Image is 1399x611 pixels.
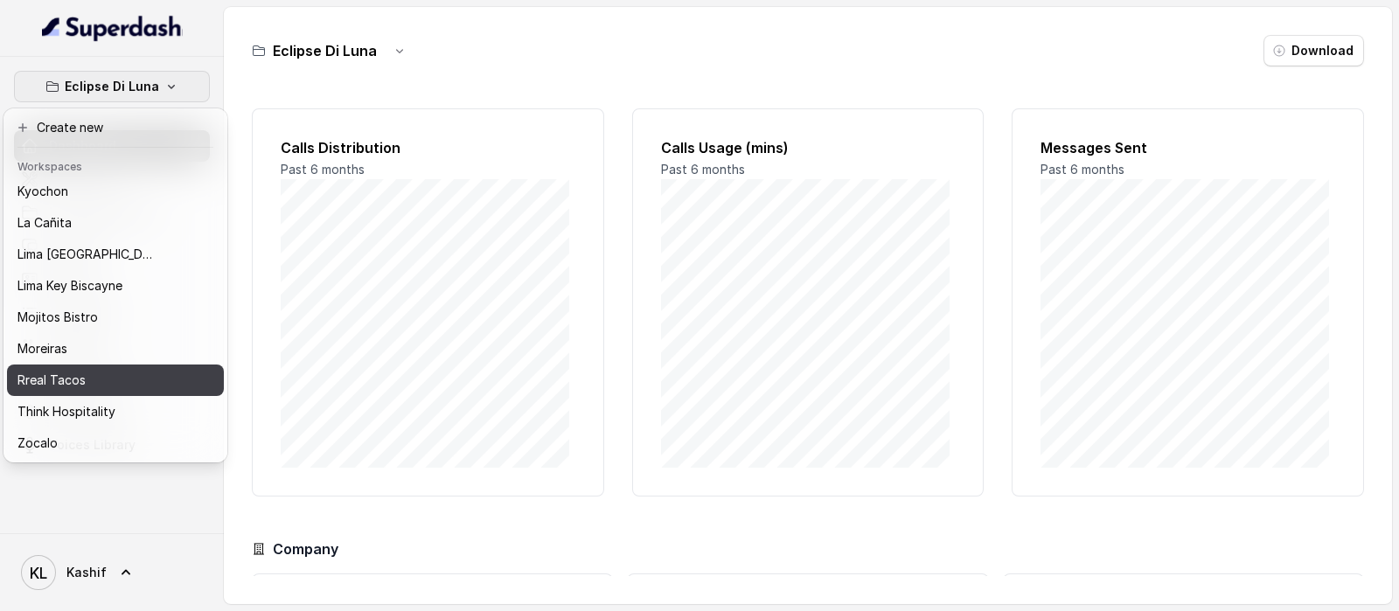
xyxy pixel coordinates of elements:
header: Workspaces [7,151,224,179]
button: Create new [7,112,224,143]
p: Mojitos Bistro [17,307,98,328]
p: Eclipse Di Luna [65,76,159,97]
p: Lima Key Biscayne [17,275,122,296]
div: Eclipse Di Luna [3,108,227,462]
p: Lima [GEOGRAPHIC_DATA] [17,244,157,265]
p: Rreal Tacos [17,370,86,391]
p: Think Hospitality [17,401,115,422]
p: Moreiras [17,338,67,359]
button: Eclipse Di Luna [14,71,210,102]
p: La Cañita [17,212,72,233]
p: Kyochon [17,181,68,202]
p: Zocalo [17,433,58,454]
